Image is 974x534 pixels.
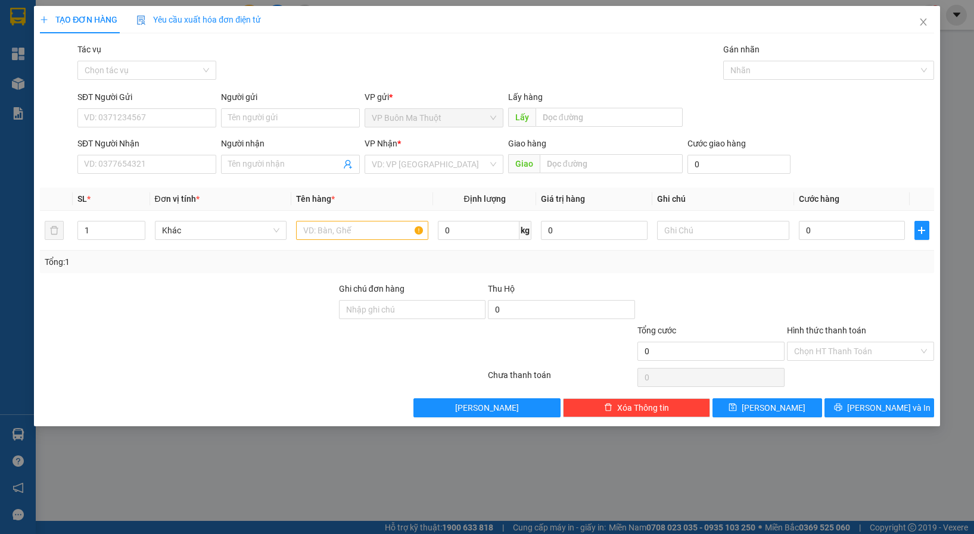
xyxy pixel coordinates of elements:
span: Định lượng [464,194,506,204]
span: plus [40,15,48,24]
span: Yêu cầu xuất hóa đơn điện tử [136,15,261,24]
div: Chưa thanh toán [487,369,636,389]
label: Hình thức thanh toán [787,326,866,335]
span: SL [77,194,87,204]
span: Khác [162,221,280,239]
span: Tên hàng [296,194,335,204]
input: Dọc đường [540,154,683,173]
input: Ghi chú đơn hàng [339,300,486,319]
div: SĐT Người Nhận [77,137,216,150]
span: save [729,403,737,413]
span: delete [604,403,612,413]
input: Ghi Chú [657,221,789,240]
span: [PERSON_NAME] và In [847,401,931,414]
button: save[PERSON_NAME] [712,398,822,417]
button: deleteXóa Thông tin [563,398,710,417]
label: Cước giao hàng [687,139,746,148]
span: plus [915,226,929,235]
button: plus [914,221,929,240]
span: TẠO ĐƠN HÀNG [40,15,117,24]
span: [PERSON_NAME] [742,401,805,414]
span: Giao [508,154,540,173]
input: Dọc đường [536,108,683,127]
label: Tác vụ [77,45,101,54]
div: SĐT Người Gửi [77,90,216,104]
div: Người nhận [221,137,360,150]
span: close [919,17,928,27]
span: Giá trị hàng [541,194,585,204]
label: Ghi chú đơn hàng [339,284,404,293]
button: printer[PERSON_NAME] và In [824,398,934,417]
div: Tổng: 1 [45,255,376,268]
span: Giao hàng [508,139,546,148]
label: Gán nhãn [723,45,760,54]
span: Tổng cước [637,326,676,335]
div: VP gửi [365,90,503,104]
span: printer [834,403,842,413]
input: Cước giao hàng [687,155,791,174]
span: VP Buôn Ma Thuột [372,109,496,127]
button: [PERSON_NAME] [413,398,561,417]
th: Ghi chú [652,188,794,211]
span: Đơn vị tính [155,194,200,204]
button: delete [45,221,64,240]
span: Xóa Thông tin [617,401,669,414]
span: user-add [343,160,353,169]
input: VD: Bàn, Ghế [296,221,428,240]
div: Người gửi [221,90,360,104]
span: Lấy [508,108,536,127]
span: kg [519,221,531,240]
span: Thu Hộ [488,284,515,293]
button: Close [907,6,940,39]
input: 0 [541,221,648,240]
span: Cước hàng [799,194,839,204]
span: VP Nhận [365,139,397,148]
span: [PERSON_NAME] [455,401,519,414]
img: icon [136,15,146,25]
span: Lấy hàng [508,92,543,102]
